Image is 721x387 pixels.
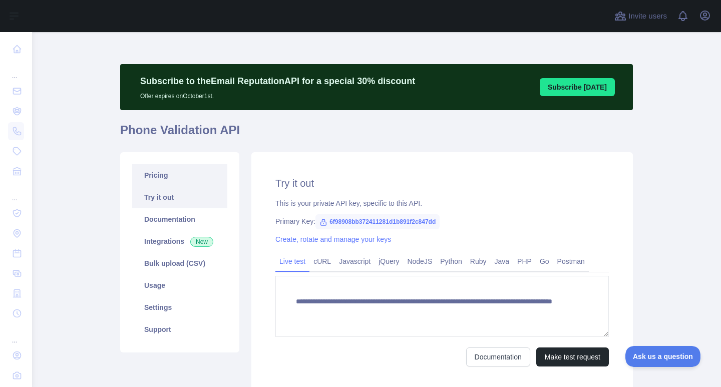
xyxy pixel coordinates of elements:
a: Documentation [132,208,227,230]
a: Live test [275,253,309,269]
a: Postman [553,253,589,269]
a: Try it out [132,186,227,208]
iframe: Toggle Customer Support [625,346,701,367]
span: 6f98908bb372411281d1b891f2c847dd [315,214,440,229]
a: cURL [309,253,335,269]
div: This is your private API key, specific to this API. [275,198,609,208]
a: Java [491,253,514,269]
span: New [190,237,213,247]
a: Go [536,253,553,269]
a: Create, rotate and manage your keys [275,235,391,243]
button: Make test request [536,347,609,366]
a: PHP [513,253,536,269]
button: Subscribe [DATE] [540,78,615,96]
div: ... [8,324,24,344]
a: Bulk upload (CSV) [132,252,227,274]
a: Settings [132,296,227,318]
h2: Try it out [275,176,609,190]
a: NodeJS [403,253,436,269]
span: Invite users [628,11,667,22]
a: Pricing [132,164,227,186]
a: Support [132,318,227,340]
a: Usage [132,274,227,296]
a: Documentation [466,347,530,366]
button: Invite users [612,8,669,24]
a: Integrations New [132,230,227,252]
a: Javascript [335,253,375,269]
a: Python [436,253,466,269]
div: Primary Key: [275,216,609,226]
div: ... [8,60,24,80]
h1: Phone Validation API [120,122,633,146]
a: Ruby [466,253,491,269]
p: Subscribe to the Email Reputation API for a special 30 % discount [140,74,415,88]
div: ... [8,182,24,202]
p: Offer expires on October 1st. [140,88,415,100]
a: jQuery [375,253,403,269]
